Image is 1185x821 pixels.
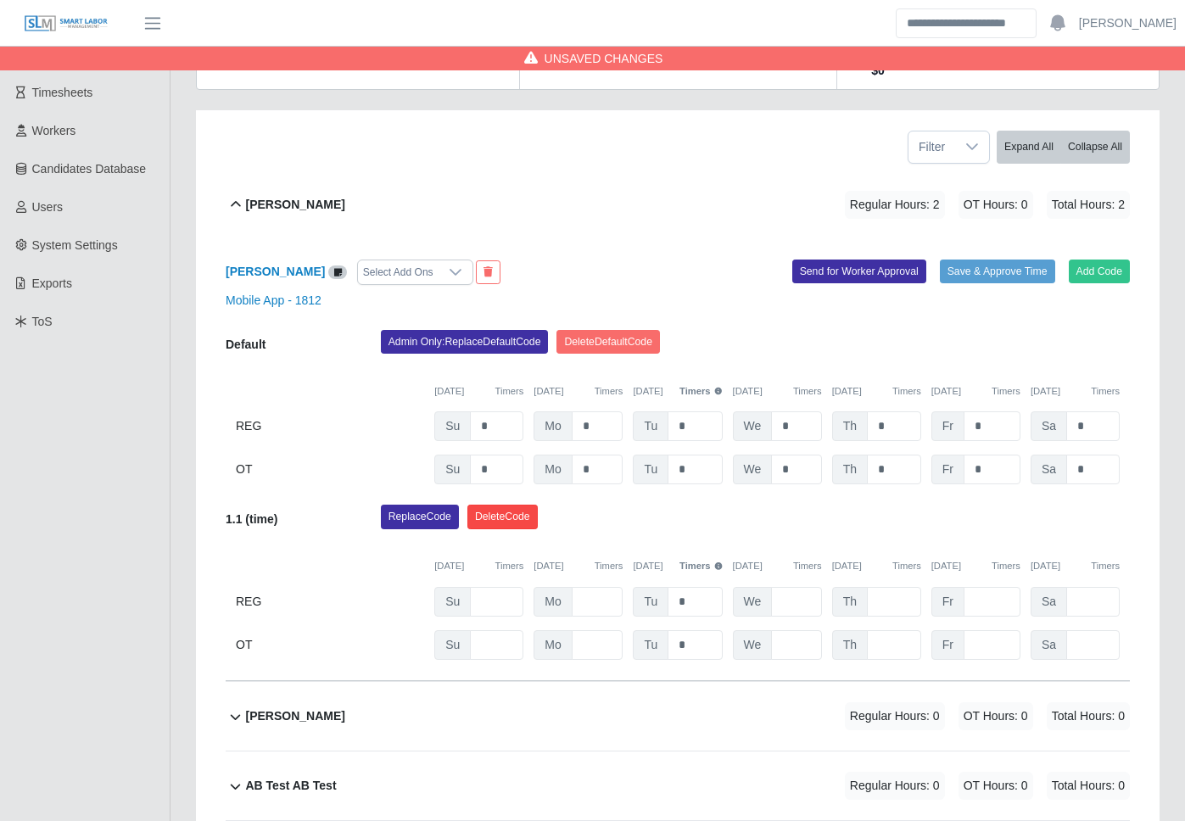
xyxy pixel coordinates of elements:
span: Su [434,630,471,660]
div: [DATE] [633,384,722,399]
button: Admin Only:ReplaceDefaultCode [381,330,549,354]
span: Th [832,455,868,484]
span: Mo [534,587,572,617]
div: REG [236,587,424,617]
button: DeleteDefaultCode [556,330,660,354]
span: System Settings [32,238,118,252]
div: [DATE] [534,559,623,573]
div: OT [236,455,424,484]
button: Collapse All [1060,131,1130,164]
span: Unsaved Changes [545,50,663,67]
button: Timers [992,559,1020,573]
span: Sa [1031,630,1067,660]
input: Search [896,8,1037,38]
span: OT Hours: 0 [959,702,1033,730]
button: ReplaceCode [381,505,459,528]
span: Exports [32,276,72,290]
span: Th [832,587,868,617]
span: We [733,411,773,441]
button: Timers [495,384,524,399]
div: [DATE] [733,559,822,573]
span: Su [434,587,471,617]
span: Sa [1031,411,1067,441]
img: SLM Logo [24,14,109,33]
b: 1.1 (time) [226,512,277,526]
span: Fr [931,630,964,660]
button: Timers [595,559,623,573]
span: Candidates Database [32,162,147,176]
span: Su [434,411,471,441]
button: AB Test AB Test Regular Hours: 0 OT Hours: 0 Total Hours: 0 [226,751,1130,820]
div: [DATE] [832,384,921,399]
button: Send for Worker Approval [792,260,926,283]
div: OT [236,630,424,660]
button: [PERSON_NAME] Regular Hours: 0 OT Hours: 0 Total Hours: 0 [226,682,1130,751]
div: [DATE] [931,384,1020,399]
span: Regular Hours: 0 [845,702,945,730]
span: Fr [931,455,964,484]
div: [DATE] [534,384,623,399]
span: Tu [633,455,668,484]
button: Timers [892,384,921,399]
b: [PERSON_NAME] [245,196,344,214]
button: Timers [793,559,822,573]
div: [DATE] [434,384,523,399]
button: Timers [793,384,822,399]
button: Expand All [997,131,1061,164]
div: Select Add Ons [358,260,439,284]
button: Timers [679,559,723,573]
span: Fr [931,411,964,441]
span: Fr [931,587,964,617]
button: Timers [992,384,1020,399]
div: [DATE] [1031,384,1120,399]
span: Users [32,200,64,214]
span: Th [832,630,868,660]
span: Sa [1031,455,1067,484]
span: OT Hours: 0 [959,191,1033,219]
span: OT Hours: 0 [959,772,1033,800]
span: Regular Hours: 0 [845,772,945,800]
a: View/Edit Notes [328,265,347,278]
span: Su [434,455,471,484]
span: Filter [908,131,955,163]
button: DeleteCode [467,505,538,528]
a: [PERSON_NAME] [226,265,325,278]
div: [DATE] [733,384,822,399]
button: Save & Approve Time [940,260,1055,283]
div: [DATE] [931,559,1020,573]
span: Mo [534,630,572,660]
span: Regular Hours: 2 [845,191,945,219]
button: Timers [595,384,623,399]
span: Total Hours: 2 [1047,191,1130,219]
span: Sa [1031,587,1067,617]
b: AB Test AB Test [245,777,336,795]
div: [DATE] [832,559,921,573]
div: bulk actions [997,131,1130,164]
span: We [733,630,773,660]
button: Add Code [1069,260,1131,283]
a: Mobile App - 1812 [226,293,321,307]
button: Timers [892,559,921,573]
span: Mo [534,411,572,441]
button: [PERSON_NAME] Regular Hours: 2 OT Hours: 0 Total Hours: 2 [226,170,1130,239]
span: Workers [32,124,76,137]
button: Timers [1091,384,1120,399]
span: ToS [32,315,53,328]
span: Mo [534,455,572,484]
span: Total Hours: 0 [1047,702,1130,730]
div: [DATE] [434,559,523,573]
button: Timers [495,559,524,573]
span: Timesheets [32,86,93,99]
span: Total Hours: 0 [1047,772,1130,800]
div: REG [236,411,424,441]
span: We [733,587,773,617]
button: Timers [679,384,723,399]
b: [PERSON_NAME] [245,707,344,725]
span: Tu [633,630,668,660]
span: Tu [633,587,668,617]
a: [PERSON_NAME] [1079,14,1177,32]
div: [DATE] [1031,559,1120,573]
b: Default [226,338,266,351]
button: Timers [1091,559,1120,573]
